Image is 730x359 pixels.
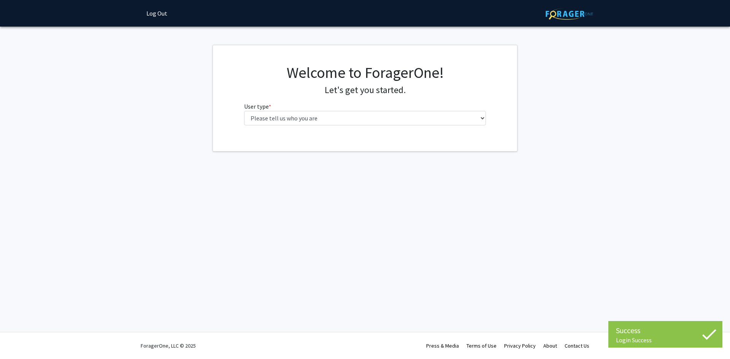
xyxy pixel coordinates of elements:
[141,332,196,359] div: ForagerOne, LLC © 2025
[616,325,715,336] div: Success
[543,342,557,349] a: About
[244,63,486,82] h1: Welcome to ForagerOne!
[565,342,589,349] a: Contact Us
[504,342,536,349] a: Privacy Policy
[546,8,593,20] img: ForagerOne Logo
[244,102,271,111] label: User type
[616,336,715,344] div: Login Success
[244,85,486,96] h4: Let's get you started.
[467,342,497,349] a: Terms of Use
[426,342,459,349] a: Press & Media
